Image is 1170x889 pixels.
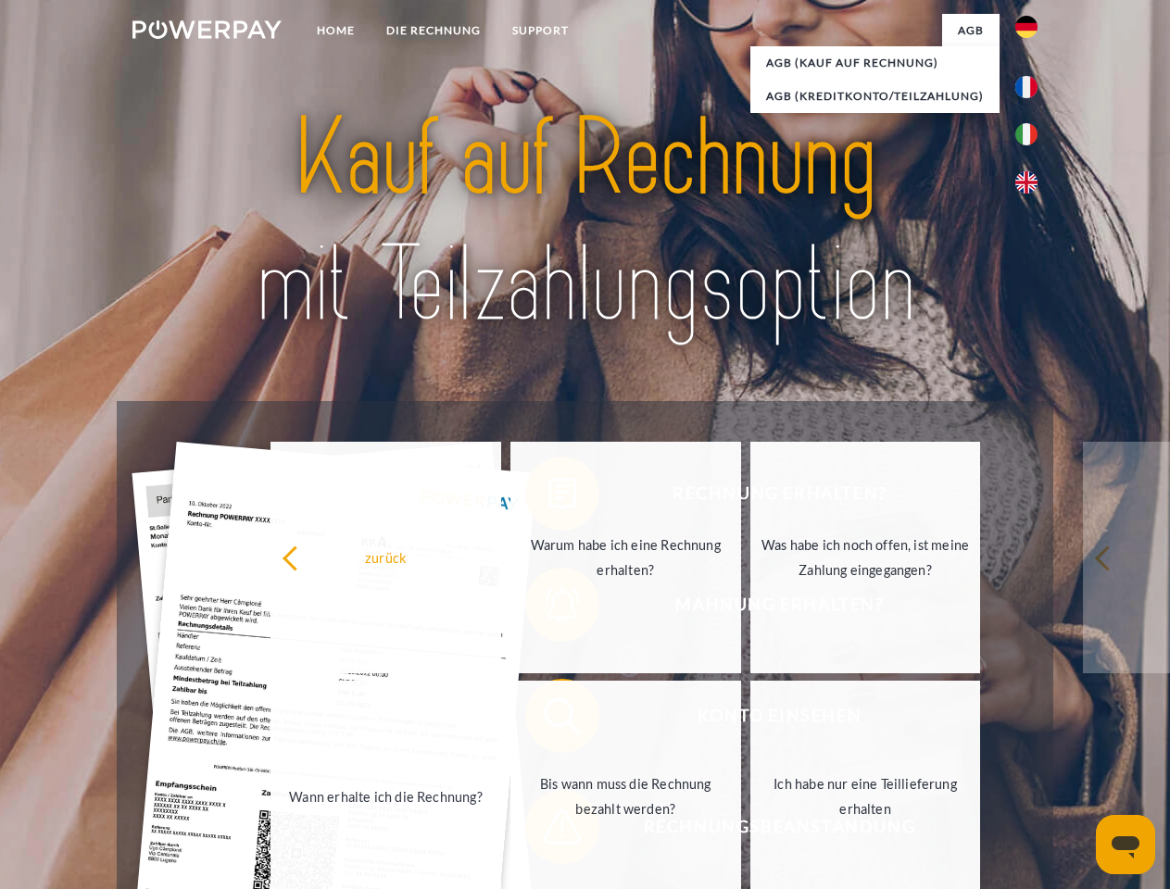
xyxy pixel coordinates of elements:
img: de [1015,16,1038,38]
img: en [1015,171,1038,194]
div: zurück [282,545,490,570]
a: Home [301,14,371,47]
img: fr [1015,76,1038,98]
img: it [1015,123,1038,145]
a: DIE RECHNUNG [371,14,497,47]
a: Was habe ich noch offen, ist meine Zahlung eingegangen? [750,442,981,673]
div: Wann erhalte ich die Rechnung? [282,783,490,808]
img: title-powerpay_de.svg [177,89,993,355]
iframe: Schaltfläche zum Öffnen des Messaging-Fensters [1096,815,1155,874]
a: AGB (Kreditkonto/Teilzahlung) [750,80,1000,113]
div: Was habe ich noch offen, ist meine Zahlung eingegangen? [761,532,970,582]
a: AGB (Kauf auf Rechnung) [750,46,1000,80]
a: SUPPORT [497,14,585,47]
div: Warum habe ich eine Rechnung erhalten? [522,532,730,582]
div: Ich habe nur eine Teillieferung erhalten [761,771,970,821]
a: agb [942,14,1000,47]
div: Bis wann muss die Rechnung bezahlt werden? [522,771,730,821]
img: logo-powerpay-white.svg [132,20,282,39]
